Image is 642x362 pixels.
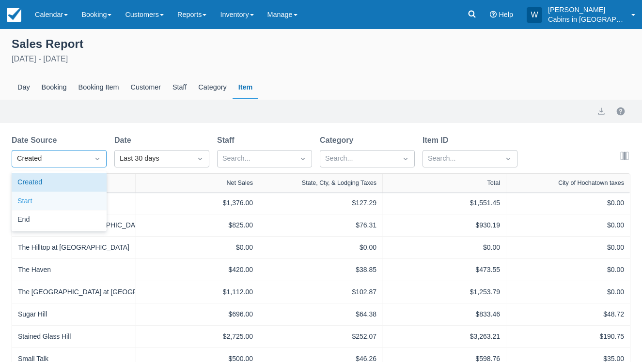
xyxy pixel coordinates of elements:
label: Staff [217,135,238,146]
span: Dropdown icon [195,154,205,164]
div: Item [233,76,259,99]
button: export [595,106,607,117]
div: Net Sales [226,180,253,186]
div: $0.00 [265,242,376,253]
span: Dropdown icon [298,154,308,164]
div: $252.07 [265,332,376,342]
div: $190.75 [512,332,624,342]
div: $1,112.00 [141,287,253,297]
div: $1,551.45 [389,198,500,208]
div: $64.38 [265,309,376,319]
div: Last 30 days [120,153,187,164]
div: Total [487,180,500,186]
div: $0.00 [512,220,624,230]
div: End [12,211,107,229]
div: $0.00 [141,242,253,253]
div: State, Cty, & Lodging Taxes [302,180,376,186]
div: $1,376.00 [141,198,253,208]
i: Help [490,11,497,18]
p: Cabins in [GEOGRAPHIC_DATA] [548,15,626,24]
div: $38.85 [265,265,376,275]
div: $696.00 [141,309,253,319]
a: Stained Glass Hill [18,332,71,342]
label: Date Source [12,135,61,146]
div: $3,263.21 [389,332,500,342]
div: [DATE] - [DATE] [12,53,630,65]
div: $48.72 [512,309,624,319]
div: Booking Item [73,76,125,99]
div: $0.00 [512,242,624,253]
label: Category [320,135,357,146]
a: The Haven [18,265,51,275]
div: $76.31 [265,220,376,230]
div: Customer [125,76,167,99]
div: Category [192,76,232,99]
div: $0.00 [512,198,624,208]
a: The Hilltop at [GEOGRAPHIC_DATA] [18,242,129,253]
label: Item ID [423,135,452,146]
span: Dropdown icon [401,154,410,164]
div: $1,253.79 [389,287,500,297]
div: Start [12,192,107,211]
div: $833.46 [389,309,500,319]
span: Help [499,11,513,18]
div: Created [17,153,84,164]
a: Sugar Hill [18,309,47,319]
label: Date [114,135,135,146]
div: $0.00 [389,242,500,253]
a: The [GEOGRAPHIC_DATA] at [GEOGRAPHIC_DATA] [18,287,181,297]
div: Sales Report [12,35,630,51]
div: $825.00 [141,220,253,230]
div: $420.00 [141,265,253,275]
div: $127.29 [265,198,376,208]
img: checkfront-main-nav-mini-logo.png [7,8,21,22]
div: W [527,7,542,23]
span: Dropdown icon [503,154,513,164]
div: Created [12,173,107,192]
div: Day [12,76,36,99]
div: Booking [36,76,73,99]
div: $473.55 [389,265,500,275]
p: [PERSON_NAME] [548,5,626,15]
div: $930.19 [389,220,500,230]
span: Dropdown icon [93,154,102,164]
div: $0.00 [512,265,624,275]
div: $0.00 [512,287,624,297]
div: Staff [167,76,192,99]
div: City of Hochatown taxes [558,180,624,186]
div: $102.87 [265,287,376,297]
div: $2,725.00 [141,332,253,342]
